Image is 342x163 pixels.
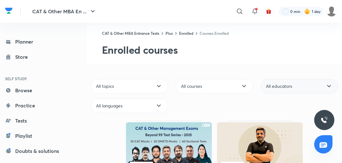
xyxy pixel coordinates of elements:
h2: Enrolled courses [102,44,342,56]
button: CAT & Other MBA En ... [28,5,100,18]
div: Store [15,53,32,61]
a: CAT & Other MBA Entrance Tests [102,31,159,36]
a: Enrolled [179,31,193,36]
button: avatar [264,6,274,16]
img: ttu [321,116,328,124]
img: Srinjoy Niyogi [326,6,337,17]
img: Company Logo [5,6,13,15]
span: All courses [181,83,202,89]
a: Courses Enrolled [200,31,229,36]
span: All topics [96,83,114,89]
img: streak [304,8,310,15]
span: All educators [266,83,292,89]
a: Company Logo [5,6,13,17]
a: Plus [165,31,173,36]
span: All languages [96,103,123,109]
img: avatar [266,9,272,14]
